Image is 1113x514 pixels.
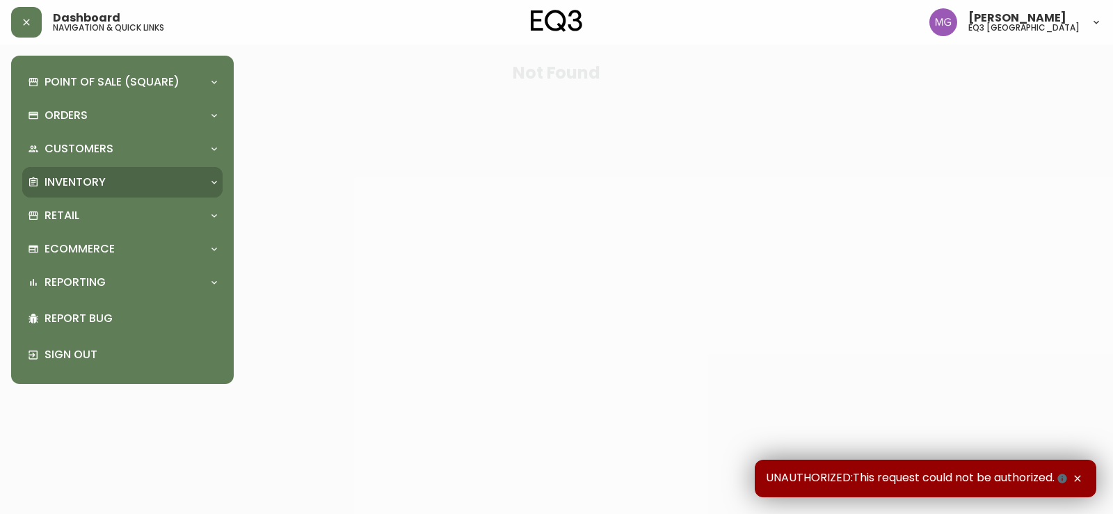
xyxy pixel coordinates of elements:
div: Point of Sale (Square) [22,67,223,97]
p: Ecommerce [45,241,115,257]
p: Reporting [45,275,106,290]
img: de8837be2a95cd31bb7c9ae23fe16153 [929,8,957,36]
div: Inventory [22,167,223,198]
img: logo [531,10,582,32]
p: Orders [45,108,88,123]
p: Point of Sale (Square) [45,74,179,90]
div: Orders [22,100,223,131]
span: Dashboard [53,13,120,24]
p: Inventory [45,175,106,190]
div: Reporting [22,267,223,298]
div: Customers [22,134,223,164]
div: Retail [22,200,223,231]
div: Sign Out [22,337,223,373]
div: Report Bug [22,300,223,337]
p: Report Bug [45,311,217,326]
span: [PERSON_NAME] [968,13,1066,24]
p: Retail [45,208,79,223]
div: Ecommerce [22,234,223,264]
p: Customers [45,141,113,156]
h5: navigation & quick links [53,24,164,32]
span: UNAUTHORIZED:This request could not be authorized. [766,471,1070,486]
h5: eq3 [GEOGRAPHIC_DATA] [968,24,1080,32]
p: Sign Out [45,347,217,362]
